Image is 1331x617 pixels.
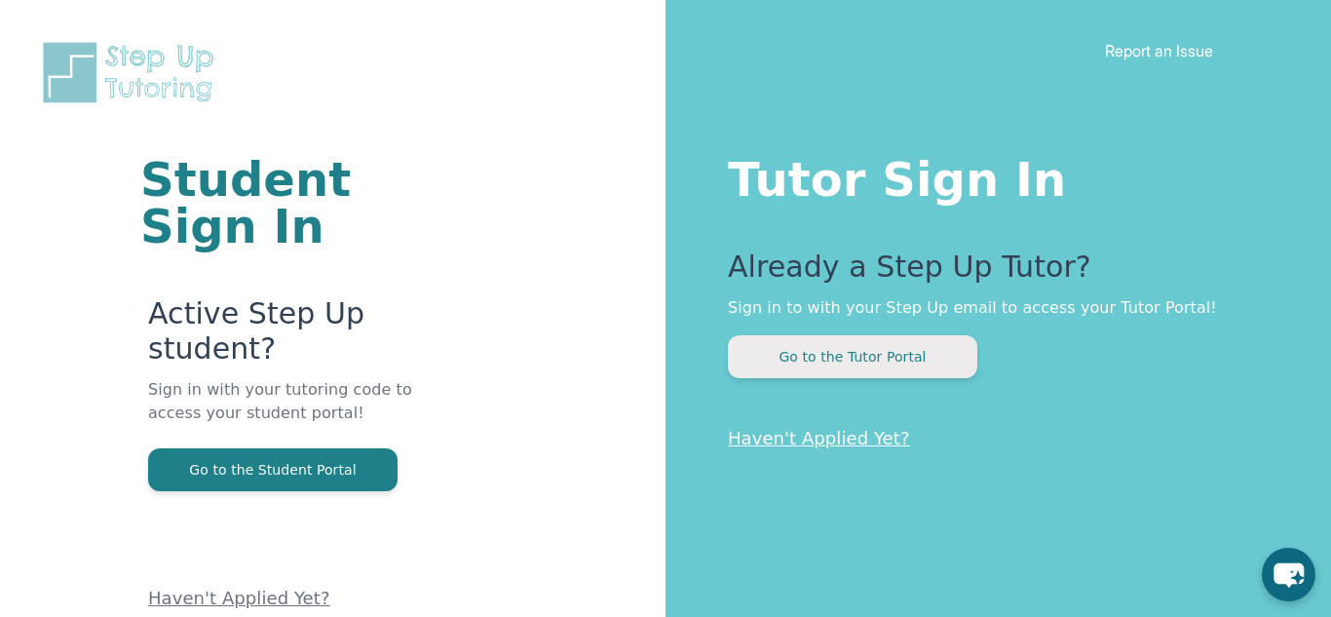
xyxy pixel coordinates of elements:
[1262,548,1315,601] button: chat-button
[148,448,398,491] button: Go to the Student Portal
[148,378,432,448] p: Sign in with your tutoring code to access your student portal!
[39,39,226,106] img: Step Up Tutoring horizontal logo
[140,156,432,250] h1: Student Sign In
[728,428,910,448] a: Haven't Applied Yet?
[728,148,1253,203] h1: Tutor Sign In
[728,335,977,378] button: Go to the Tutor Portal
[148,588,330,608] a: Haven't Applied Yet?
[1105,41,1213,60] a: Report an Issue
[728,296,1253,320] p: Sign in to with your Step Up email to access your Tutor Portal!
[728,250,1253,296] p: Already a Step Up Tutor?
[728,347,977,366] a: Go to the Tutor Portal
[148,460,398,479] a: Go to the Student Portal
[148,296,432,378] p: Active Step Up student?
